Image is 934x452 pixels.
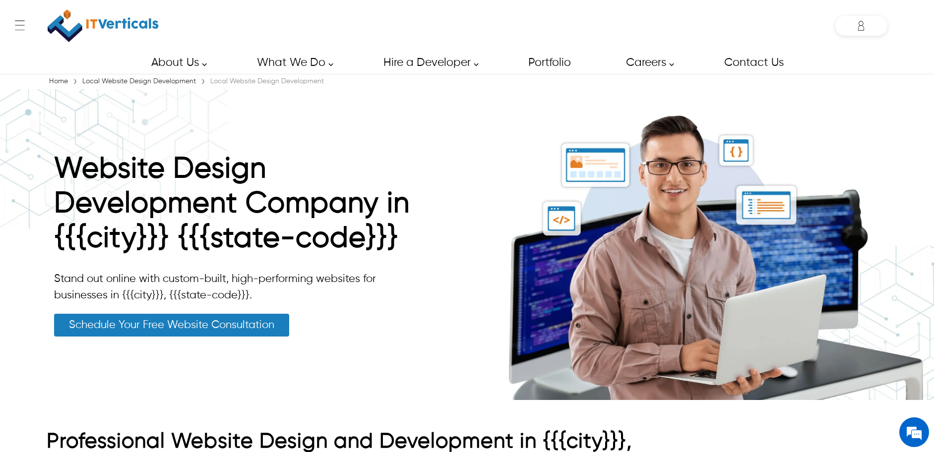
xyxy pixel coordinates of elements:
strong: Website Design Development Company in {{{city}}} {{{state-code}}} [54,155,410,253]
a: Local Website Design Development [80,78,198,85]
a: Hire a Developer [372,52,484,74]
span: › [73,75,77,89]
a: Schedule Your Free Website Consultation [54,314,289,337]
a: Home [47,78,70,85]
span: › [201,75,205,89]
a: What We Do [246,52,339,74]
p: Stand out online with custom-built, high-performing websites for businesses in {{{city}}}, {{{sta... [54,271,410,304]
a: About Us [140,52,212,74]
a: IT Verticals Inc [47,5,159,47]
a: Careers [615,52,680,74]
a: Portfolio [517,52,581,74]
a: Contact Us [713,52,794,74]
img: IT Verticals Inc [48,5,159,47]
div: Local Website Design Development [208,76,326,86]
